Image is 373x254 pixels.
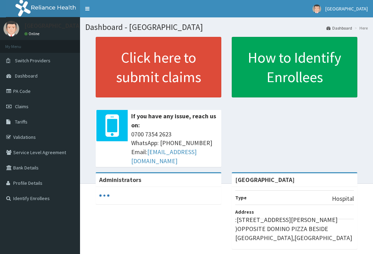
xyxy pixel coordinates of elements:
[131,130,218,166] span: 0700 7354 2623 WhatsApp: [PHONE_NUMBER] Email:
[235,176,295,184] strong: [GEOGRAPHIC_DATA]
[353,25,368,31] li: Here
[235,195,247,201] b: Type
[99,190,110,201] svg: audio-loading
[325,6,368,12] span: [GEOGRAPHIC_DATA]
[332,194,354,203] p: Hospital
[235,209,254,215] b: Address
[15,119,27,125] span: Tariffs
[3,21,19,37] img: User Image
[326,25,352,31] a: Dashboard
[15,57,50,64] span: Switch Providers
[24,31,41,36] a: Online
[232,37,357,97] a: How to Identify Enrollees
[235,215,354,242] p: :[STREET_ADDRESS][PERSON_NAME] )OPPOSITE DOMINO PIZZA BESIDE [GEOGRAPHIC_DATA],[GEOGRAPHIC_DATA]
[131,148,197,165] a: [EMAIL_ADDRESS][DOMAIN_NAME]
[15,73,38,79] span: Dashboard
[15,103,29,110] span: Claims
[99,176,141,184] b: Administrators
[312,5,321,13] img: User Image
[131,112,216,129] b: If you have any issue, reach us on:
[96,37,221,97] a: Click here to submit claims
[85,23,368,32] h1: Dashboard - [GEOGRAPHIC_DATA]
[24,23,82,29] p: [GEOGRAPHIC_DATA]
